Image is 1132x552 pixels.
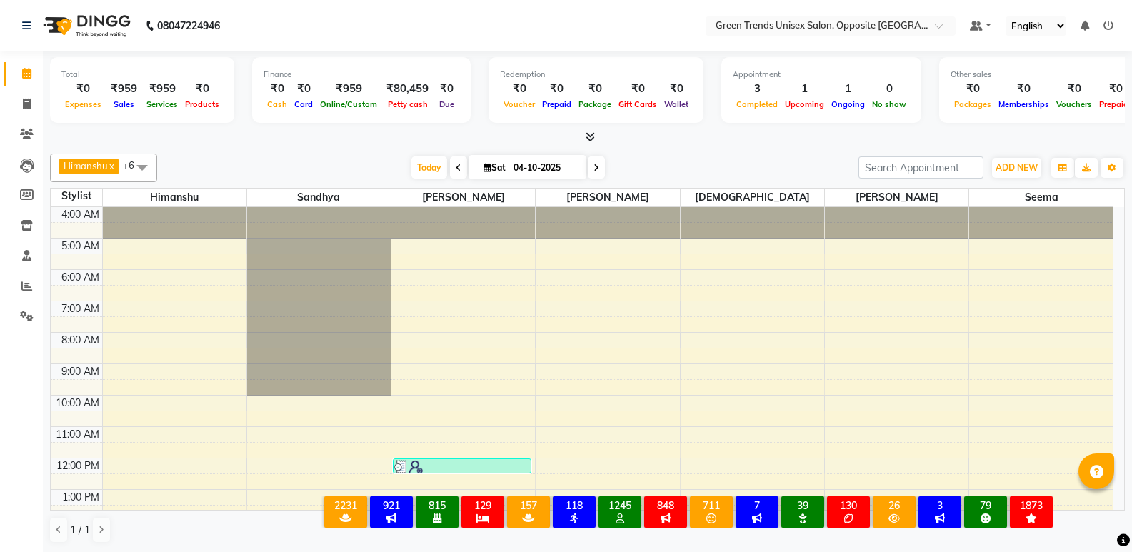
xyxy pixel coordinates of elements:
[536,189,679,206] span: [PERSON_NAME]
[995,81,1053,97] div: ₹0
[539,99,575,109] span: Prepaid
[381,81,434,97] div: ₹80,459
[264,99,291,109] span: Cash
[661,99,692,109] span: Wallet
[967,499,1004,512] div: 79
[1053,81,1096,97] div: ₹0
[264,69,459,81] div: Finance
[951,81,995,97] div: ₹0
[316,81,381,97] div: ₹959
[384,99,431,109] span: Petty cash
[661,81,692,97] div: ₹0
[110,99,138,109] span: Sales
[51,189,102,204] div: Stylist
[601,499,638,512] div: 1245
[921,499,958,512] div: 3
[36,6,134,46] img: logo
[434,81,459,97] div: ₹0
[733,81,781,97] div: 3
[59,301,102,316] div: 7:00 AM
[480,162,509,173] span: Sat
[510,499,547,512] div: 157
[733,69,910,81] div: Appointment
[103,189,246,206] span: Himanshu
[411,156,447,179] span: Today
[327,499,364,512] div: 2231
[1053,99,1096,109] span: Vouchers
[70,523,90,538] span: 1 / 1
[291,81,316,97] div: ₹0
[157,6,220,46] b: 08047224946
[615,99,661,109] span: Gift Cards
[181,81,223,97] div: ₹0
[556,499,593,512] div: 118
[738,499,776,512] div: 7
[143,99,181,109] span: Services
[59,364,102,379] div: 9:00 AM
[247,189,391,206] span: Sandhya
[995,99,1053,109] span: Memberships
[858,156,983,179] input: Search Appointment
[59,270,102,285] div: 6:00 AM
[181,99,223,109] span: Products
[828,81,868,97] div: 1
[681,189,824,206] span: [DEMOGRAPHIC_DATA]
[373,499,410,512] div: 921
[394,459,531,473] div: [PERSON_NAME], TK02, 12:00 PM-12:30 PM, [PERSON_NAME] Styling
[61,99,105,109] span: Expenses
[464,499,501,512] div: 129
[61,69,223,81] div: Total
[784,499,821,512] div: 39
[693,499,730,512] div: 711
[54,458,102,473] div: 12:00 PM
[969,189,1113,206] span: Seema
[781,99,828,109] span: Upcoming
[53,427,102,442] div: 11:00 AM
[143,81,181,97] div: ₹959
[996,162,1038,173] span: ADD NEW
[105,81,143,97] div: ₹959
[615,81,661,97] div: ₹0
[391,189,535,206] span: [PERSON_NAME]
[419,499,456,512] div: 815
[291,99,316,109] span: Card
[876,499,913,512] div: 26
[316,99,381,109] span: Online/Custom
[830,499,867,512] div: 130
[59,207,102,222] div: 4:00 AM
[828,99,868,109] span: Ongoing
[123,159,145,171] span: +6
[868,81,910,97] div: 0
[59,333,102,348] div: 8:00 AM
[647,499,684,512] div: 848
[951,99,995,109] span: Packages
[59,239,102,254] div: 5:00 AM
[53,396,102,411] div: 10:00 AM
[1072,495,1118,538] iframe: chat widget
[575,99,615,109] span: Package
[500,81,539,97] div: ₹0
[781,81,828,97] div: 1
[264,81,291,97] div: ₹0
[500,69,692,81] div: Redemption
[108,160,114,171] a: x
[868,99,910,109] span: No show
[64,160,108,171] span: Himanshu
[575,81,615,97] div: ₹0
[539,81,575,97] div: ₹0
[509,157,581,179] input: 2025-10-04
[500,99,539,109] span: Voucher
[436,99,458,109] span: Due
[59,490,102,505] div: 1:00 PM
[992,158,1041,178] button: ADD NEW
[825,189,968,206] span: [PERSON_NAME]
[61,81,105,97] div: ₹0
[1013,499,1050,512] div: 1873
[733,99,781,109] span: Completed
